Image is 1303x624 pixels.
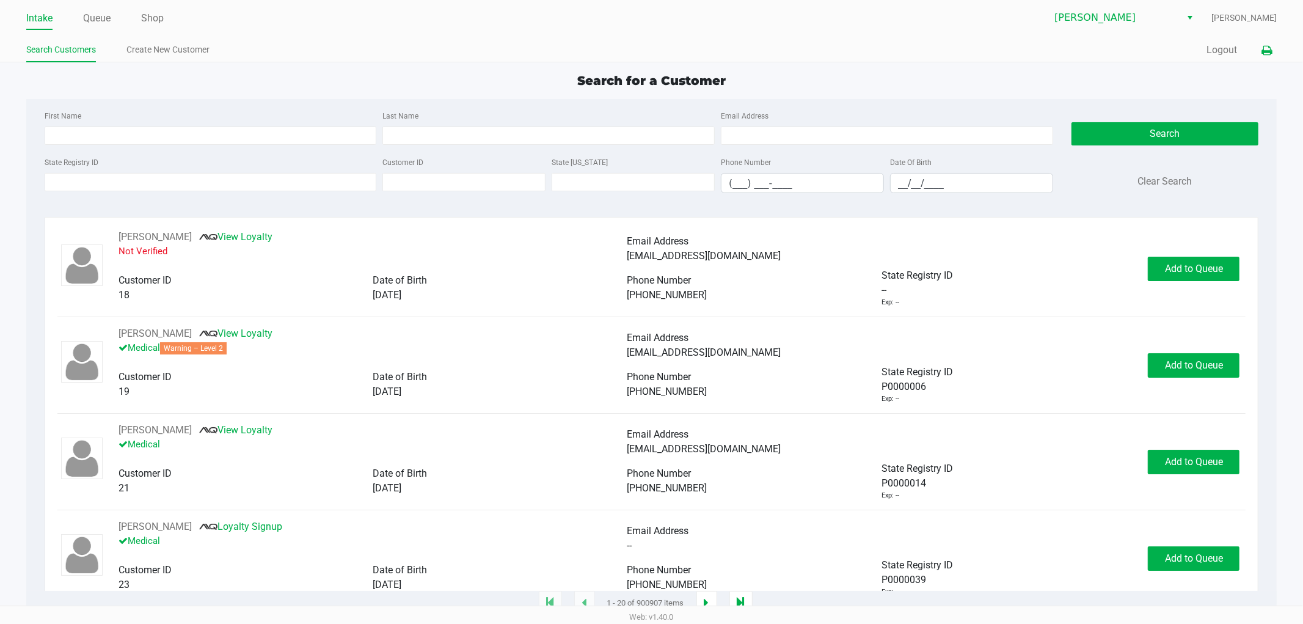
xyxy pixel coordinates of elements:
app-submit-button: Previous [574,591,595,615]
div: Exp: -- [881,394,899,405]
a: View Loyalty [199,231,272,243]
label: Customer ID [382,157,423,168]
span: State Registry ID [881,559,953,571]
label: State Registry ID [45,157,98,168]
input: Format: MM/DD/YYYY [891,174,1053,193]
span: State Registry ID [881,366,953,378]
label: Date Of Birth [890,157,932,168]
input: Format: (999) 999-9999 [721,174,883,193]
kendo-maskedtextbox: Format: MM/DD/YYYY [890,173,1053,193]
span: -- [627,540,632,551]
app-submit-button: Next [696,591,717,615]
label: Last Name [382,111,418,122]
span: [EMAIL_ADDRESS][DOMAIN_NAME] [627,250,781,262]
div: Exp: -- [881,298,899,308]
button: Logout [1206,43,1237,57]
a: Search Customers [26,42,96,57]
p: Not Verified [119,244,627,259]
span: P0000006 [881,380,926,394]
span: [PHONE_NUMBER] [627,482,707,494]
label: First Name [45,111,81,122]
a: Shop [141,10,164,27]
span: Email Address [627,428,689,440]
div: Exp: -- [881,491,899,501]
span: [EMAIL_ADDRESS][DOMAIN_NAME] [627,443,781,455]
span: Phone Number [627,274,692,286]
span: Customer ID [119,468,172,479]
span: Add to Queue [1165,552,1223,564]
span: Email Address [627,332,689,343]
span: Web: v1.40.0 [630,612,674,622]
span: P0000014 [881,476,926,491]
span: 18 [119,289,130,301]
span: 19 [119,386,130,397]
span: State Registry ID [881,463,953,474]
button: Add to Queue [1148,450,1239,474]
span: Phone Number [627,371,692,383]
span: Phone Number [627,564,692,576]
span: Add to Queue [1165,359,1223,371]
span: [DATE] [373,289,401,301]
button: Add to Queue [1148,546,1239,571]
span: 1 - 20 of 900907 items [607,597,684,609]
span: State Registry ID [881,270,953,281]
span: Customer ID [119,564,172,576]
div: Exp: -- [881,587,899,598]
app-submit-button: Move to first page [539,591,562,615]
span: Add to Queue [1165,456,1223,468]
p: Medical [119,438,627,452]
a: Loyalty Signup [199,521,282,532]
span: 21 [119,482,130,494]
p: Medical [119,341,627,355]
span: [PERSON_NAME] [1054,10,1173,25]
label: Email Address [721,111,768,122]
span: Date of Birth [373,564,427,576]
span: Customer ID [119,274,172,286]
span: Customer ID [119,371,172,383]
button: Search [1071,122,1258,145]
button: See customer info [119,423,192,438]
button: Select [1181,7,1199,29]
button: Add to Queue [1148,353,1239,378]
span: Date of Birth [373,371,427,383]
a: View Loyalty [199,328,272,339]
span: [DATE] [373,482,401,494]
p: Medical [119,534,627,548]
a: Create New Customer [126,42,210,57]
span: 23 [119,579,130,590]
a: Queue [83,10,111,27]
span: Search for a Customer [577,73,726,88]
span: Date of Birth [373,468,427,479]
span: [PHONE_NUMBER] [627,386,707,397]
span: Phone Number [627,468,692,479]
span: -- [881,283,886,298]
span: [PERSON_NAME] [1211,12,1277,24]
kendo-maskedtextbox: Format: (999) 999-9999 [721,173,884,193]
button: Clear Search [1138,174,1192,189]
span: [PHONE_NUMBER] [627,579,707,590]
span: [EMAIL_ADDRESS][DOMAIN_NAME] [627,347,781,358]
a: View Loyalty [199,424,272,436]
span: Email Address [627,235,689,247]
button: Add to Queue [1148,257,1239,281]
span: Add to Queue [1165,263,1223,274]
label: Phone Number [721,157,771,168]
a: Intake [26,10,53,27]
span: P0000039 [881,573,926,587]
span: [DATE] [373,579,401,590]
span: Email Address [627,525,689,537]
span: Warning – Level 2 [160,342,227,354]
span: Date of Birth [373,274,427,286]
span: [PHONE_NUMBER] [627,289,707,301]
app-submit-button: Move to last page [729,591,753,615]
button: See customer info [119,519,192,534]
button: See customer info [119,326,192,341]
label: State [US_STATE] [552,157,608,168]
button: See customer info [119,230,192,244]
span: [DATE] [373,386,401,397]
